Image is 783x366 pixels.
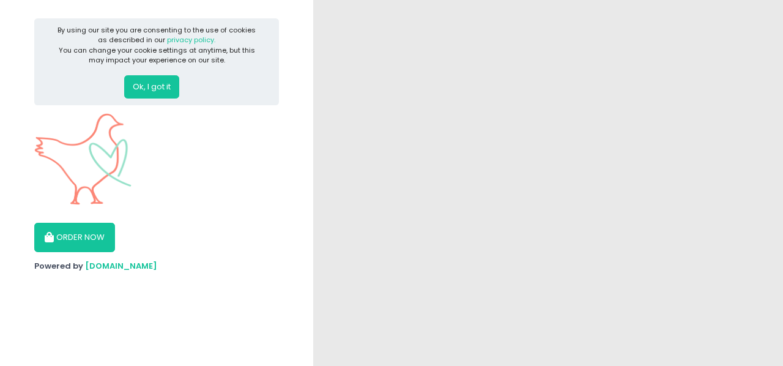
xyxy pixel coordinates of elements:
a: [DOMAIN_NAME] [85,260,157,272]
div: Powered by [34,260,279,272]
a: privacy policy. [167,35,215,45]
button: Ok, I got it [124,75,179,99]
div: By using our site you are consenting to the use of cookies as described in our You can change you... [55,25,259,65]
img: Sidechick [34,113,132,205]
button: ORDER NOW [34,223,115,252]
